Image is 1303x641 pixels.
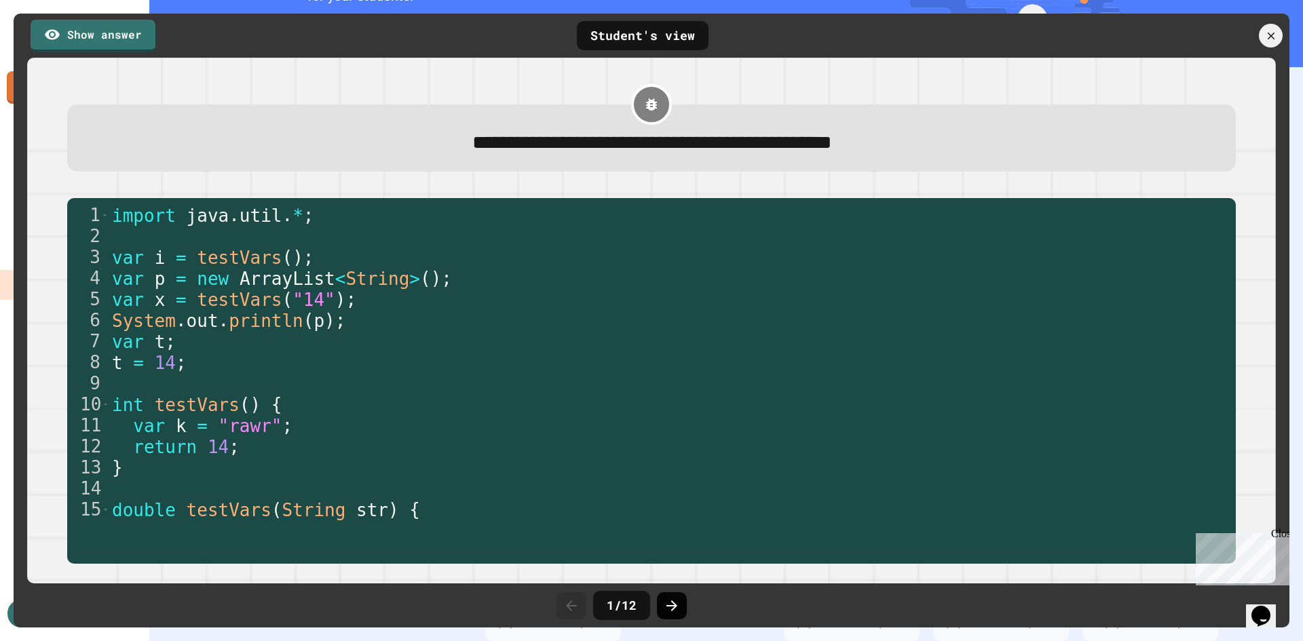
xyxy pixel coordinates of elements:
span: p [314,311,325,331]
iframe: chat widget [1246,587,1289,627]
span: var [112,248,144,268]
span: Toggle code folding, rows 10 through 13 [102,394,110,415]
span: String [346,269,410,289]
span: k [176,416,187,436]
span: 14 [208,437,229,457]
span: p [155,269,166,289]
span: 14 [155,353,176,373]
span: = [176,269,187,289]
span: testVars [155,395,240,415]
span: var [112,269,144,289]
div: 1 [67,205,109,226]
div: 7 [67,331,109,352]
div: 8 [67,352,109,373]
div: 4 [67,268,109,289]
div: 15 [67,499,109,520]
span: util [240,206,282,226]
span: testVars [197,248,282,268]
span: println [229,311,303,331]
span: x [155,290,166,310]
span: "rawr" [219,416,282,436]
div: 9 [67,373,109,394]
span: str [356,500,388,520]
span: String [282,500,346,520]
span: Toggle code folding, row 1 [101,205,109,226]
div: 14 [67,478,109,499]
div: 2 [67,226,109,247]
iframe: chat widget [1190,528,1289,585]
span: import [112,206,176,226]
span: new [197,269,229,289]
span: "14" [292,290,335,310]
span: testVars [187,500,271,520]
span: = [176,290,187,310]
span: testVars [197,290,282,310]
div: 11 [67,415,109,436]
div: 13 [67,457,109,478]
span: var [134,416,166,436]
span: var [112,332,144,352]
span: double [112,500,176,520]
div: 5 [67,289,109,310]
a: Show answer [31,20,155,52]
div: 10 [67,394,109,415]
span: = [176,248,187,268]
span: > [410,269,421,289]
span: t [155,332,166,352]
span: = [197,416,208,436]
div: 12 [67,436,109,457]
div: Student's view [577,21,709,50]
span: System [112,311,176,331]
span: < [335,269,346,289]
div: 6 [67,310,109,331]
span: java [187,206,229,226]
span: t [112,353,123,373]
span: ArrayList [240,269,335,289]
div: 3 [67,247,109,268]
div: 1 / 12 [593,591,650,620]
span: out [187,311,219,331]
span: return [134,437,197,457]
div: Chat with us now!Close [5,5,94,86]
span: i [155,248,166,268]
span: Toggle code folding, rows 15 through 17 [102,499,110,520]
span: var [112,290,144,310]
span: = [134,353,145,373]
span: int [112,395,144,415]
